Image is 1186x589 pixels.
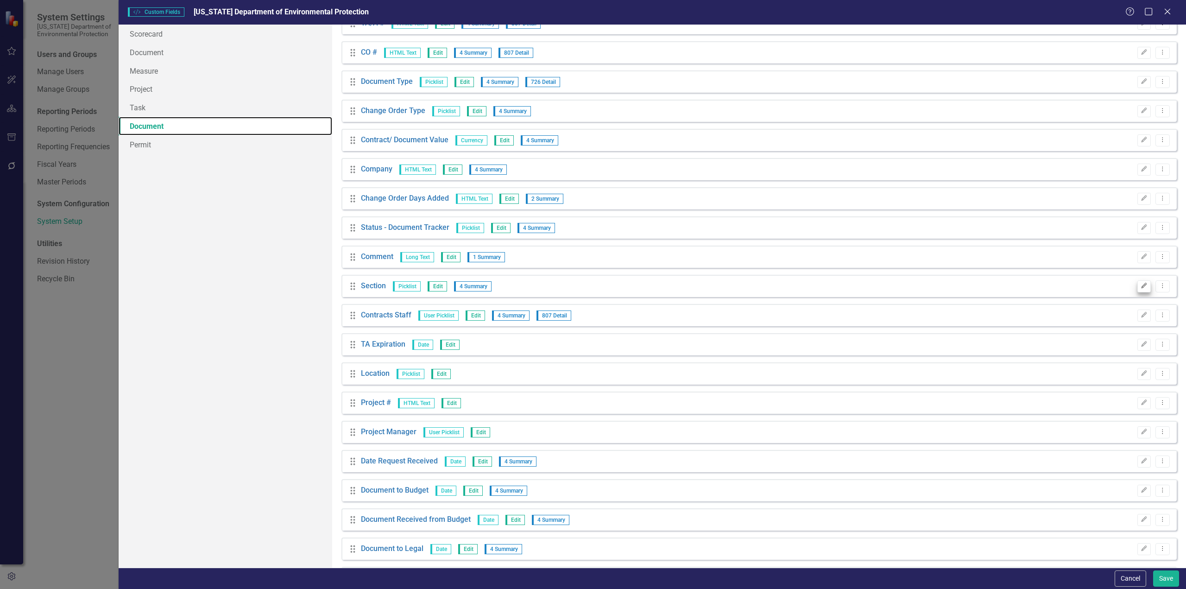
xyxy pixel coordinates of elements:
[361,76,413,87] a: Document Type
[361,398,391,408] a: Project #
[1115,570,1146,587] button: Cancel
[119,62,332,80] a: Measure
[412,340,433,350] span: Date
[456,223,484,233] span: Picklist
[455,135,487,146] span: Currency
[128,7,184,17] span: Custom Fields
[194,7,369,16] span: [US_STATE] Department of Environmental Protection
[361,222,449,233] a: Status - Document Tracker
[491,223,511,233] span: Edit
[493,106,531,116] span: 4 Summary
[361,368,390,379] a: Location
[498,48,533,58] span: 807 Detail
[398,398,435,408] span: HTML Text
[400,252,434,262] span: Long Text
[467,252,505,262] span: 1 Summary
[492,310,530,321] span: 4 Summary
[454,77,474,87] span: Edit
[456,194,492,204] span: HTML Text
[440,340,460,350] span: Edit
[481,77,518,87] span: 4 Summary
[463,486,483,496] span: Edit
[471,427,490,437] span: Edit
[361,281,386,291] a: Section
[361,252,393,262] a: Comment
[499,194,519,204] span: Edit
[361,485,429,496] a: Document to Budget
[499,456,536,467] span: 4 Summary
[454,48,492,58] span: 4 Summary
[361,427,416,437] a: Project Manager
[454,281,492,291] span: 4 Summary
[435,486,456,496] span: Date
[532,515,569,525] span: 4 Summary
[494,135,514,146] span: Edit
[443,165,462,175] span: Edit
[119,25,332,43] a: Scorecard
[420,77,448,87] span: Picklist
[469,165,507,175] span: 4 Summary
[361,514,471,525] a: Document Received from Budget
[517,223,555,233] span: 4 Summary
[119,117,332,135] a: Document
[361,47,377,58] a: CO #
[432,106,460,116] span: Picklist
[441,252,461,262] span: Edit
[119,135,332,154] a: Permit
[431,369,451,379] span: Edit
[525,77,560,87] span: 726 Detail
[361,106,425,116] a: Change Order Type
[536,310,571,321] span: 807 Detail
[445,456,466,467] span: Date
[430,544,451,554] span: Date
[473,456,492,467] span: Edit
[490,486,527,496] span: 4 Summary
[418,310,459,321] span: User Picklist
[384,48,421,58] span: HTML Text
[119,80,332,98] a: Project
[361,193,449,204] a: Change Order Days Added
[521,135,558,146] span: 4 Summary
[442,398,461,408] span: Edit
[399,165,436,175] span: HTML Text
[119,43,332,62] a: Document
[361,339,405,350] a: TA Expiration
[505,515,525,525] span: Edit
[478,515,498,525] span: Date
[466,310,485,321] span: Edit
[1153,570,1179,587] button: Save
[361,135,448,146] a: Contract/ Document Value
[361,310,411,321] a: Contracts Staff
[423,427,464,437] span: User Picklist
[393,281,421,291] span: Picklist
[485,544,522,554] span: 4 Summary
[428,48,447,58] span: Edit
[526,194,563,204] span: 2 Summary
[458,544,478,554] span: Edit
[361,164,392,175] a: Company
[397,369,424,379] span: Picklist
[361,544,423,554] a: Document to Legal
[467,106,486,116] span: Edit
[361,456,438,467] a: Date Request Received
[428,281,447,291] span: Edit
[119,98,332,117] a: Task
